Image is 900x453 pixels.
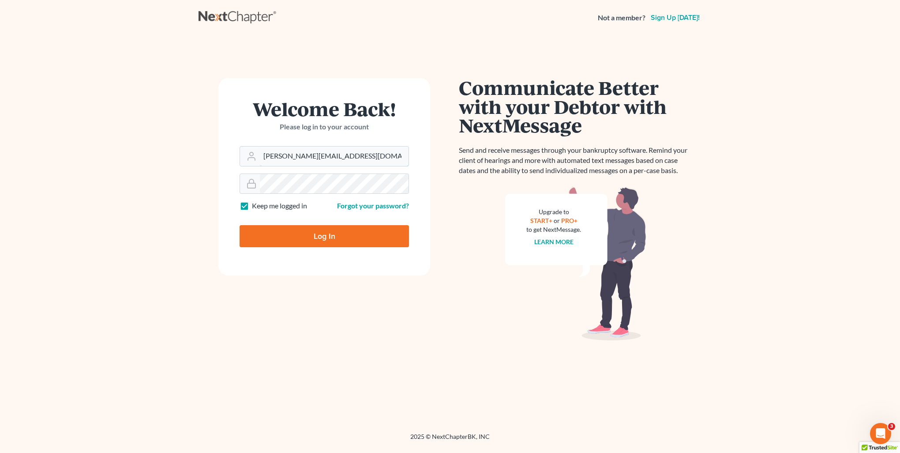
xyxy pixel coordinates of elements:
[505,186,646,341] img: nextmessage_bg-59042aed3d76b12b5cd301f8e5b87938c9018125f34e5fa2b7a6b67550977c72.svg
[459,78,693,135] h1: Communicate Better with your Debtor with NextMessage
[526,225,581,234] div: to get NextMessage.
[252,201,307,211] label: Keep me logged in
[526,208,581,216] div: Upgrade to
[888,423,895,430] span: 3
[530,217,552,224] a: START+
[459,145,693,176] p: Send and receive messages through your bankruptcy software. Remind your client of hearings and mo...
[534,238,574,245] a: Learn more
[240,225,409,247] input: Log In
[240,99,409,118] h1: Welcome Back!
[337,201,409,210] a: Forgot your password?
[561,217,577,224] a: PRO+
[240,122,409,132] p: Please log in to your account
[554,217,560,224] span: or
[649,14,701,21] a: Sign up [DATE]!
[260,147,409,166] input: Email Address
[870,423,891,444] iframe: Intercom live chat
[199,432,701,448] div: 2025 © NextChapterBK, INC
[598,13,645,23] strong: Not a member?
